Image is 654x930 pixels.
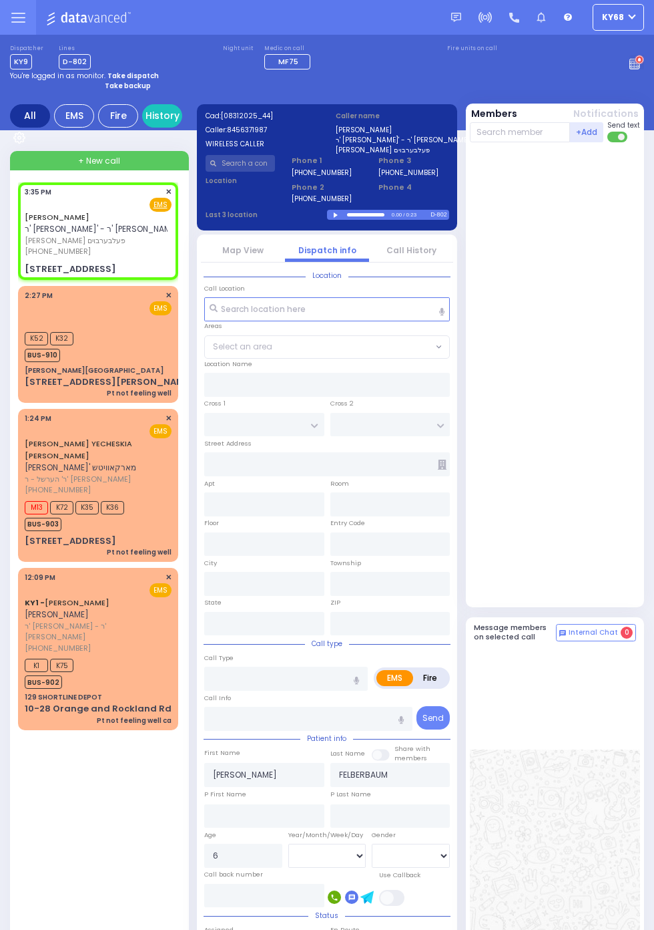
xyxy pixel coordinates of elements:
[378,168,438,178] label: [PHONE_NUMBER]
[402,207,405,222] div: /
[50,659,73,672] span: K75
[474,623,557,641] h5: Message members on selected call
[107,388,172,398] div: Pt not feeling well
[25,462,136,473] span: [PERSON_NAME]' מארקאוויטש
[25,484,91,495] span: [PHONE_NUMBER]
[570,122,603,142] button: +Add
[206,210,328,220] label: Last 3 location
[204,359,252,369] label: Location Name
[204,439,252,448] label: Street Address
[25,609,89,620] span: [PERSON_NAME]
[330,598,340,607] label: ZIP
[204,790,246,799] label: P First Name
[107,71,159,81] strong: Take dispatch
[78,155,120,167] span: + New call
[101,501,124,514] span: K36
[204,321,222,331] label: Areas
[204,518,219,528] label: Floor
[10,54,32,69] span: KY9
[621,627,633,639] span: 0
[607,120,640,130] span: Send text
[308,911,345,921] span: Status
[153,200,168,210] u: EMS
[25,375,194,389] div: [STREET_ADDRESS][PERSON_NAME]
[391,207,403,222] div: 0.00
[292,168,352,178] label: [PHONE_NUMBER]
[298,245,356,256] a: Dispatch info
[330,790,371,799] label: P Last Name
[149,301,172,315] span: EMS
[107,547,172,557] div: Pt not feeling well
[227,125,267,135] span: 8456371987
[330,518,365,528] label: Entry Code
[166,572,172,583] span: ✕
[204,598,222,607] label: State
[330,479,349,488] label: Room
[204,830,216,840] label: Age
[451,13,461,23] img: message.svg
[25,223,179,235] span: ר' [PERSON_NAME]' - ר' [PERSON_NAME]
[25,235,179,247] span: [PERSON_NAME] פעלבערבוים
[25,597,45,608] span: KY1 -
[376,670,413,686] label: EMS
[97,716,172,726] div: Pt not feeling well ca
[569,628,618,637] span: Internal Chat
[206,125,319,135] label: Caller:
[166,186,172,198] span: ✕
[204,748,240,758] label: First Name
[288,830,366,840] div: Year/Month/Week/Day
[25,349,60,362] span: BUS-910
[406,207,418,222] div: 0:23
[25,659,48,672] span: K1
[222,245,264,256] a: Map View
[25,332,48,345] span: K52
[559,630,566,637] img: comment-alt.png
[379,871,420,880] label: Use Callback
[166,413,172,424] span: ✕
[470,122,571,142] input: Search member
[75,501,99,514] span: K35
[206,155,276,172] input: Search a contact
[25,501,48,514] span: M13
[300,734,353,744] span: Patient info
[372,830,396,840] label: Gender
[336,125,449,135] label: [PERSON_NAME]
[25,675,62,689] span: BUS-902
[25,573,55,583] span: 12:09 PM
[25,263,116,276] div: [STREET_ADDRESS]
[166,290,172,301] span: ✕
[593,4,644,31] button: ky68
[149,424,172,438] span: EMS
[204,297,450,321] input: Search location here
[330,749,365,758] label: Last Name
[336,135,449,145] label: ר' [PERSON_NAME]' - ר' [PERSON_NAME]
[25,365,163,375] div: [PERSON_NAME][GEOGRAPHIC_DATA]
[204,870,263,879] label: Call back number
[278,56,298,67] span: MF75
[50,332,73,345] span: K32
[378,182,448,193] span: Phone 4
[50,501,73,514] span: K72
[10,104,50,128] div: All
[213,341,272,353] span: Select an area
[292,155,362,166] span: Phone 1
[292,182,362,193] span: Phone 2
[204,559,217,568] label: City
[25,474,168,485] span: ר' הערשל - ר' [PERSON_NAME]
[59,45,91,53] label: Lines
[25,438,132,461] a: [PERSON_NAME] YECHESKIA [PERSON_NAME]
[149,583,172,597] span: EMS
[206,176,276,186] label: Location
[25,246,91,257] span: [PHONE_NUMBER]
[204,399,226,408] label: Cross 1
[25,621,168,643] span: ר' [PERSON_NAME] - ר' [PERSON_NAME]
[105,81,151,91] strong: Take backup
[394,744,430,753] small: Share with
[264,45,314,53] label: Medic on call
[25,643,91,653] span: [PHONE_NUMBER]
[378,155,448,166] span: Phone 3
[336,145,449,155] label: [PERSON_NAME] פעלבערבוים
[292,194,352,204] label: [PHONE_NUMBER]
[447,45,497,53] label: Fire units on call
[25,291,53,301] span: 2:27 PM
